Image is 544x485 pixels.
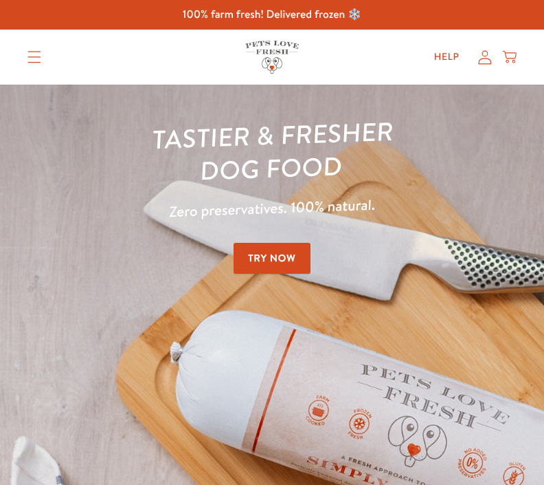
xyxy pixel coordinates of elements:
[234,243,310,274] a: Try Now
[423,43,471,71] a: Help
[16,40,52,74] summary: Translation missing: en.sections.header.menu
[27,188,518,230] p: Zero preservatives. 100% natural.
[245,41,299,73] img: Pets Love Fresh
[25,111,519,194] h1: Tastier & fresher dog food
